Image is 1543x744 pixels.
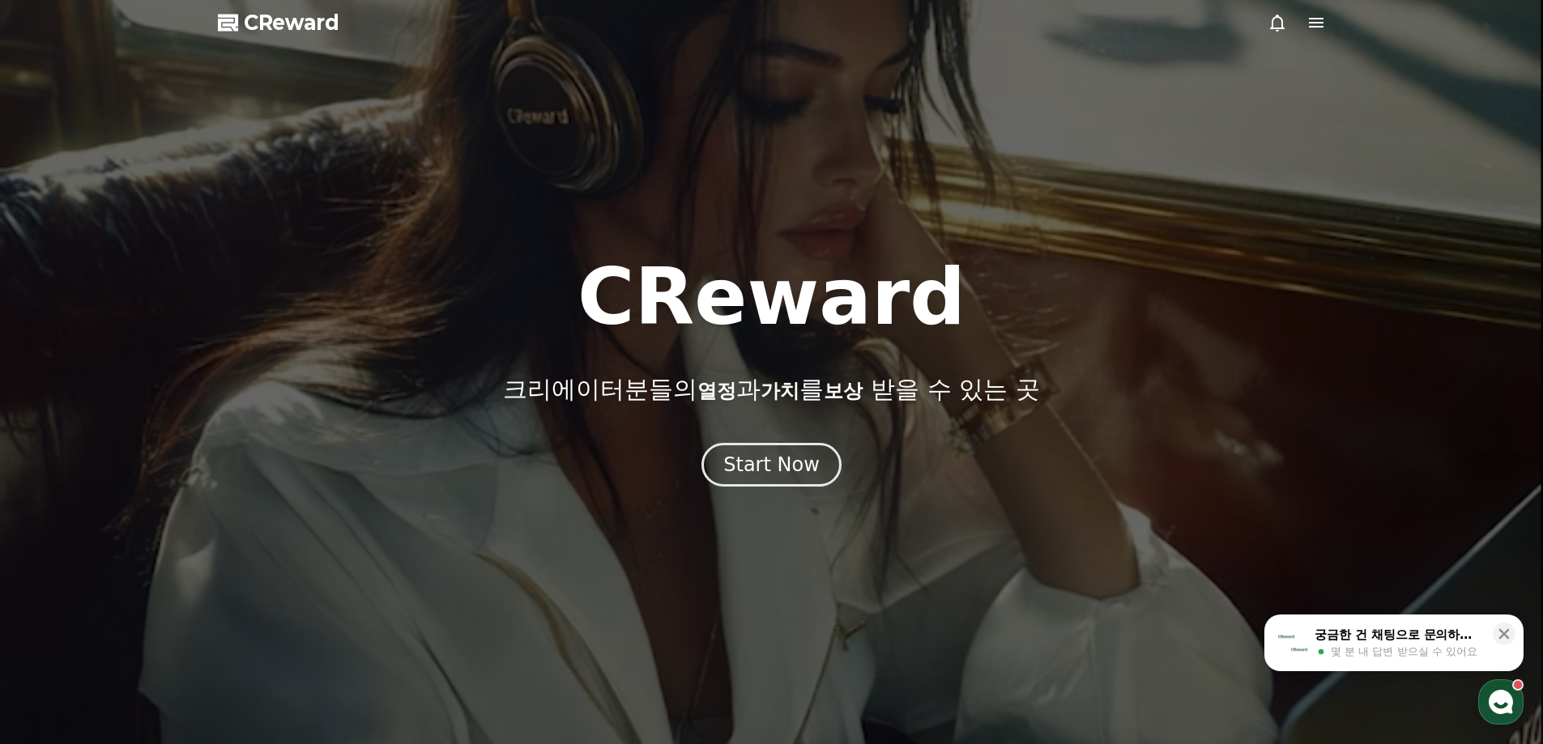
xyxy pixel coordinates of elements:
[218,10,339,36] a: CReward
[701,459,842,474] a: Start Now
[244,10,339,36] span: CReward
[503,375,1039,404] p: 크리에이터분들의 과 를 받을 수 있는 곳
[578,258,965,336] h1: CReward
[701,443,842,487] button: Start Now
[824,380,863,402] span: 보상
[761,380,799,402] span: 가치
[723,452,820,478] div: Start Now
[697,380,736,402] span: 열정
